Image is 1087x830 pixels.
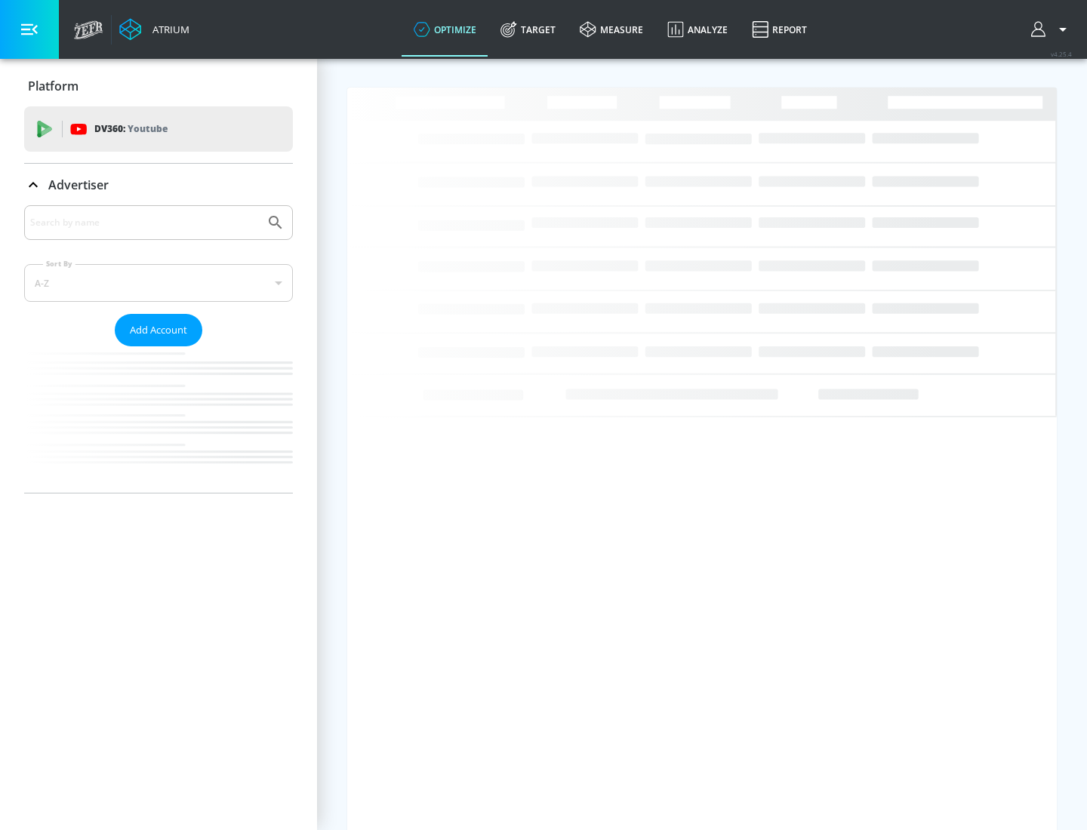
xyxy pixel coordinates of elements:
a: Analyze [655,2,740,57]
div: A-Z [24,264,293,302]
span: v 4.25.4 [1051,50,1072,58]
div: Atrium [146,23,189,36]
div: Platform [24,65,293,107]
a: Report [740,2,819,57]
p: Platform [28,78,79,94]
a: optimize [402,2,488,57]
div: Advertiser [24,164,293,206]
p: Youtube [128,121,168,137]
nav: list of Advertiser [24,346,293,493]
div: DV360: Youtube [24,106,293,152]
div: Advertiser [24,205,293,493]
button: Add Account [115,314,202,346]
input: Search by name [30,213,259,232]
a: Target [488,2,568,57]
p: Advertiser [48,177,109,193]
span: Add Account [130,321,187,339]
label: Sort By [43,259,75,269]
a: measure [568,2,655,57]
p: DV360: [94,121,168,137]
a: Atrium [119,18,189,41]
